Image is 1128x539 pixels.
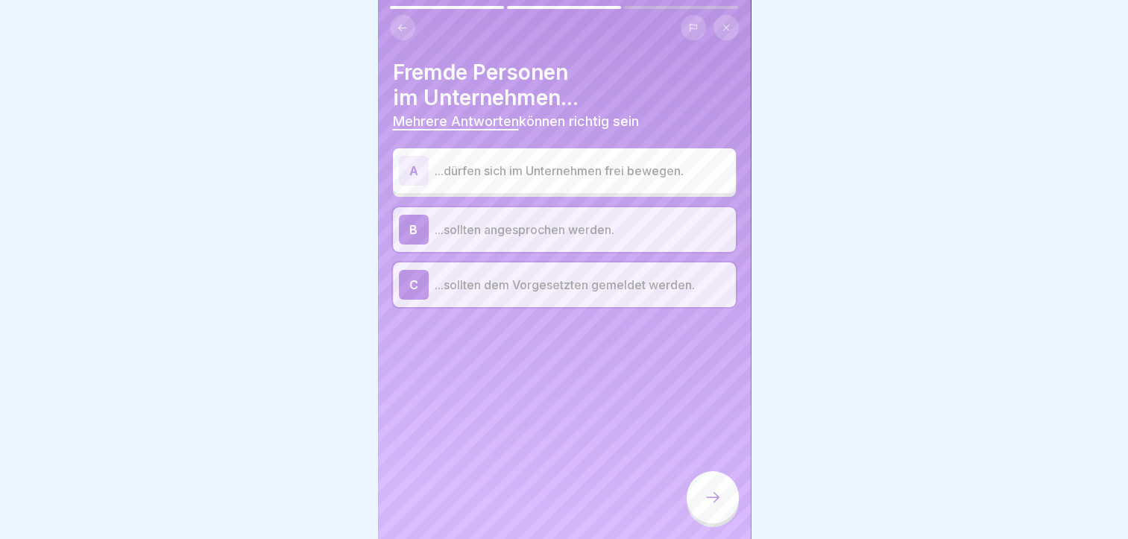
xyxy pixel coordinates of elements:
span: Mehrere Antworten [393,113,519,129]
div: C [399,270,429,300]
p: können richtig sein [393,113,736,130]
p: ...sollten angesprochen werden. [435,221,730,239]
div: B [399,215,429,245]
p: ...dürfen sich im Unternehmen frei bewegen. [435,162,730,180]
div: A [399,156,429,186]
h4: Fremde Personen im Unternehmen... [393,60,736,110]
p: ...sollten dem Vorgesetzten gemeldet werden. [435,276,730,294]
